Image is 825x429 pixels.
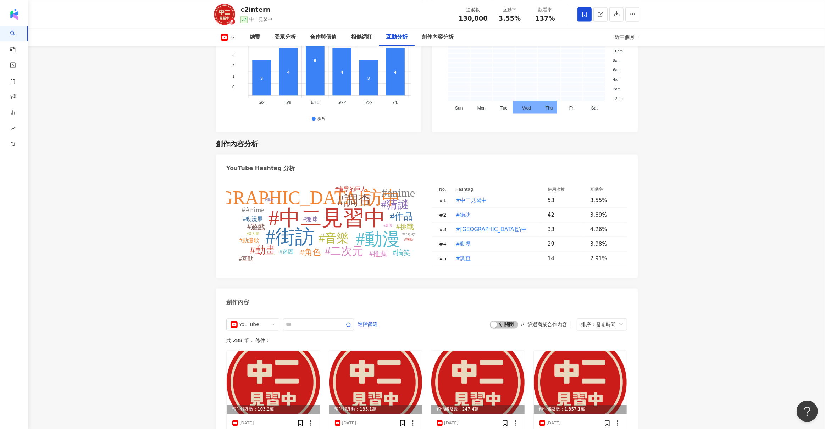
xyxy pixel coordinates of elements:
div: # 1 [439,196,450,204]
tspan: 7/6 [392,100,398,105]
span: #中二見習中 [456,196,487,204]
button: #調查 [455,251,471,266]
div: 創作內容分析 [422,33,454,41]
tspan: #遊戲 [247,223,265,231]
div: 42 [548,211,585,219]
div: 追蹤數 [459,6,488,13]
td: #動漫 [450,237,542,251]
div: 預估觸及數：133.1萬 [329,405,422,414]
tspan: #猜謎 [381,198,409,211]
tspan: Fri [569,106,574,111]
div: 共 288 筆 ， 條件： [226,338,627,343]
tspan: 10am [613,49,623,53]
tspan: 8am [613,58,620,62]
img: post-image [227,351,320,414]
div: YouTube Hashtag 分析 [226,165,295,172]
tspan: Wed [522,106,531,111]
div: AI 篩選商業合作內容 [521,322,567,327]
tspan: Sat [591,106,598,111]
tspan: #Anime [242,206,265,214]
span: #動漫 [456,240,471,248]
tspan: 6/8 [286,100,292,105]
div: YouTube [239,319,262,330]
tspan: 6/22 [338,100,346,105]
div: 3.98% [590,240,620,248]
div: 總覽 [250,33,260,41]
span: #街訪 [456,211,471,219]
div: 互動率 [496,6,523,13]
tspan: #挑戰 [396,223,414,231]
tspan: #二次元 [325,245,364,257]
img: post-image [431,351,525,414]
td: 3.89% [585,208,627,222]
td: #中二街訪中 [450,222,542,237]
tspan: #調查 [337,193,372,208]
div: [DATE] [239,420,254,426]
tspan: #排名 [265,198,274,202]
tspan: #動漫歌 [239,237,259,243]
tspan: Sun [455,106,463,111]
div: 創作內容 [226,299,249,306]
button: 進階篩選 [358,318,378,330]
div: [DATE] [342,420,356,426]
tspan: 3 [232,52,234,57]
tspan: 2 [232,63,234,67]
tspan: 6/29 [365,100,373,105]
tspan: #街訪 [265,226,315,248]
tspan: #動畫 [250,244,276,256]
tspan: 4am [613,77,620,82]
tspan: #進擊的巨人 [335,186,366,192]
div: 近三個月 [615,32,639,43]
div: c2intern [240,5,272,14]
div: 合作與價值 [310,33,337,41]
span: #調查 [456,255,471,262]
span: 130,000 [459,15,488,22]
th: Hashtag [450,185,542,193]
tspan: #cosplay [402,232,415,236]
tspan: #[GEOGRAPHIC_DATA]訪中 [166,188,400,208]
div: post-image預估觸及數：247.4萬 [431,351,525,414]
div: [DATE] [444,420,459,426]
td: 3.98% [585,237,627,251]
tspan: #趣味 [303,216,317,222]
a: search [10,26,24,53]
td: 2.91% [585,251,627,266]
tspan: #音樂 [319,232,349,245]
div: 創作內容分析 [216,139,258,149]
tspan: #anime [382,186,415,199]
span: 137% [535,15,555,22]
tspan: #搞笑 [393,249,410,256]
iframe: Help Scout Beacon - Open [797,401,818,422]
img: logo icon [9,9,20,20]
div: 3.55% [590,196,620,204]
div: 3.89% [590,211,620,219]
tspan: #推薦 [369,250,387,258]
tspan: #角色 [300,248,321,257]
span: 3.55% [499,15,521,22]
img: KOL Avatar [214,4,235,25]
div: # 5 [439,255,450,262]
div: post-image預估觸及數：103.2萬 [227,351,320,414]
div: 預估觸及數：1,357.1萬 [534,405,627,414]
tspan: 1 [232,74,234,78]
th: No. [432,185,450,193]
tspan: Thu [546,106,553,111]
div: 互動分析 [386,33,408,41]
div: 53 [548,196,585,204]
div: post-image預估觸及數：133.1萬 [329,351,422,414]
tspan: #迷因 [279,249,294,255]
div: # 2 [439,211,450,219]
tspan: #互動 [239,256,253,262]
div: 相似網紅 [351,33,372,41]
span: 進階篩選 [358,319,378,330]
td: #調查 [450,251,542,266]
div: 排序：發布時間 [581,319,616,330]
div: post-image預估觸及數：1,357.1萬 [534,351,627,414]
tspan: #作品 [390,211,413,222]
tspan: #中二見習中 [268,206,386,230]
tspan: 6am [613,68,620,72]
tspan: 2am [613,87,620,91]
th: 使用次數 [542,185,585,193]
button: #動漫 [455,237,471,251]
div: [DATE] [547,420,561,426]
